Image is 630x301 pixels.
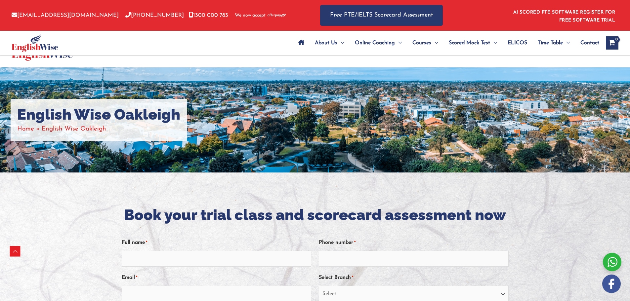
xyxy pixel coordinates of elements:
[122,272,137,283] label: Email
[395,31,402,55] span: Menu Toggle
[189,13,228,18] a: 1300 000 783
[350,31,407,55] a: Online CoachingMenu Toggle
[449,31,490,55] span: Scored Mock Test
[563,31,570,55] span: Menu Toggle
[319,272,353,283] label: Select Branch
[42,126,106,132] span: English Wise Oakleigh
[502,31,532,55] a: ELICOS
[293,31,599,55] nav: Site Navigation: Main Menu
[602,275,621,293] img: white-facebook.png
[431,31,438,55] span: Menu Toggle
[575,31,599,55] a: Contact
[268,14,286,17] img: Afterpay-Logo
[122,237,147,248] label: Full name
[310,31,350,55] a: About UsMenu Toggle
[315,31,337,55] span: About Us
[337,31,344,55] span: Menu Toggle
[17,126,34,132] a: Home
[12,13,119,18] a: [EMAIL_ADDRESS][DOMAIN_NAME]
[355,31,395,55] span: Online Coaching
[320,5,443,26] a: Free PTE/IELTS Scorecard Assessment
[235,12,266,19] span: We now accept
[580,31,599,55] span: Contact
[12,34,58,52] img: cropped-ew-logo
[606,36,618,50] a: View Shopping Cart, empty
[490,31,497,55] span: Menu Toggle
[122,206,509,225] h2: Book your trial class and scorecard assessment now
[407,31,443,55] a: CoursesMenu Toggle
[532,31,575,55] a: Time TableMenu Toggle
[125,13,184,18] a: [PHONE_NUMBER]
[443,31,502,55] a: Scored Mock TestMenu Toggle
[509,5,618,26] aside: Header Widget 1
[319,237,356,248] label: Phone number
[412,31,431,55] span: Courses
[508,31,527,55] span: ELICOS
[17,106,180,124] h1: English Wise Oakleigh
[513,10,615,23] a: AI SCORED PTE SOFTWARE REGISTER FOR FREE SOFTWARE TRIAL
[17,124,180,134] nav: Breadcrumbs
[538,31,563,55] span: Time Table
